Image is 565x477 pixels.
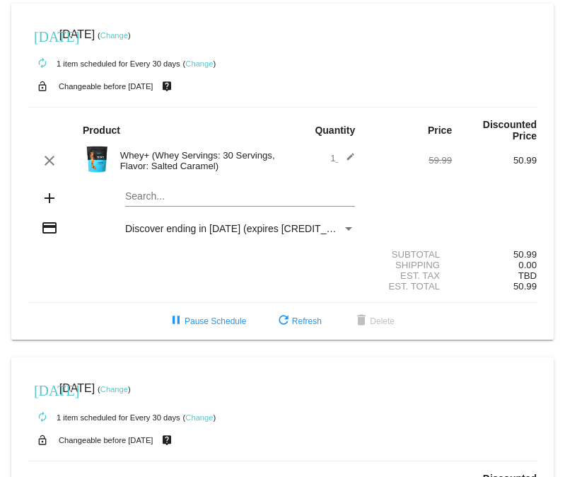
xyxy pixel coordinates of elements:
[158,431,175,449] mat-icon: live_help
[452,249,537,260] div: 50.99
[100,385,128,393] a: Change
[28,59,180,68] small: 1 item scheduled for Every 30 days
[125,223,355,234] mat-select: Payment Method
[353,316,395,326] span: Delete
[41,190,58,207] mat-icon: add
[34,27,51,44] mat-icon: [DATE]
[338,152,355,169] mat-icon: edit
[513,281,537,292] span: 50.99
[34,55,51,72] mat-icon: autorenew
[168,316,246,326] span: Pause Schedule
[83,145,111,173] img: Image-1-Carousel-Whey-2lb-Salted-Caramel-no-badge.png
[518,270,537,281] span: TBD
[34,381,51,398] mat-icon: [DATE]
[353,313,370,330] mat-icon: delete
[156,309,257,334] button: Pause Schedule
[98,385,131,393] small: ( )
[34,409,51,426] mat-icon: autorenew
[59,82,153,91] small: Changeable before [DATE]
[183,413,216,422] small: ( )
[125,223,391,234] span: Discover ending in [DATE] (expires [CREDIT_CARD_DATA])
[428,125,452,136] strong: Price
[183,59,216,68] small: ( )
[330,153,355,163] span: 1
[483,119,537,142] strong: Discounted Price
[275,316,322,326] span: Refresh
[185,413,213,422] a: Change
[367,249,452,260] div: Subtotal
[518,260,537,270] span: 0.00
[28,413,180,422] small: 1 item scheduled for Every 30 days
[34,431,51,449] mat-icon: lock_open
[367,155,452,166] div: 59.99
[452,155,537,166] div: 50.99
[275,313,292,330] mat-icon: refresh
[100,31,128,40] a: Change
[342,309,406,334] button: Delete
[59,436,153,444] small: Changeable before [DATE]
[113,150,283,171] div: Whey+ (Whey Servings: 30 Servings, Flavor: Salted Caramel)
[83,125,120,136] strong: Product
[168,313,185,330] mat-icon: pause
[41,152,58,169] mat-icon: clear
[34,77,51,96] mat-icon: lock_open
[315,125,355,136] strong: Quantity
[367,270,452,281] div: Est. Tax
[125,191,355,202] input: Search...
[41,219,58,236] mat-icon: credit_card
[367,281,452,292] div: Est. Total
[158,77,175,96] mat-icon: live_help
[264,309,333,334] button: Refresh
[98,31,131,40] small: ( )
[367,260,452,270] div: Shipping
[185,59,213,68] a: Change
